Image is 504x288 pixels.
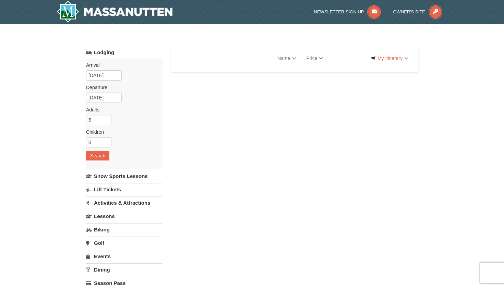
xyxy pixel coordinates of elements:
[272,51,301,65] a: Name
[314,9,364,14] span: Newsletter Sign Up
[57,1,172,23] img: Massanutten Resort Logo
[86,170,163,182] a: Snow Sports Lessons
[86,151,109,160] button: Search
[86,84,157,91] label: Departure
[86,46,163,59] a: Lodging
[86,237,163,249] a: Golf
[367,53,413,63] a: My Itinerary
[393,9,425,14] span: Owner's Site
[301,51,328,65] a: Price
[314,9,381,14] a: Newsletter Sign Up
[57,1,172,23] a: Massanutten Resort
[86,250,163,263] a: Events
[393,9,443,14] a: Owner's Site
[86,263,163,276] a: Dining
[86,62,157,69] label: Arrival
[86,129,157,135] label: Children
[86,106,157,113] label: Adults
[86,183,163,196] a: Lift Tickets
[86,196,163,209] a: Activities & Attractions
[86,210,163,223] a: Lessons
[86,223,163,236] a: Biking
